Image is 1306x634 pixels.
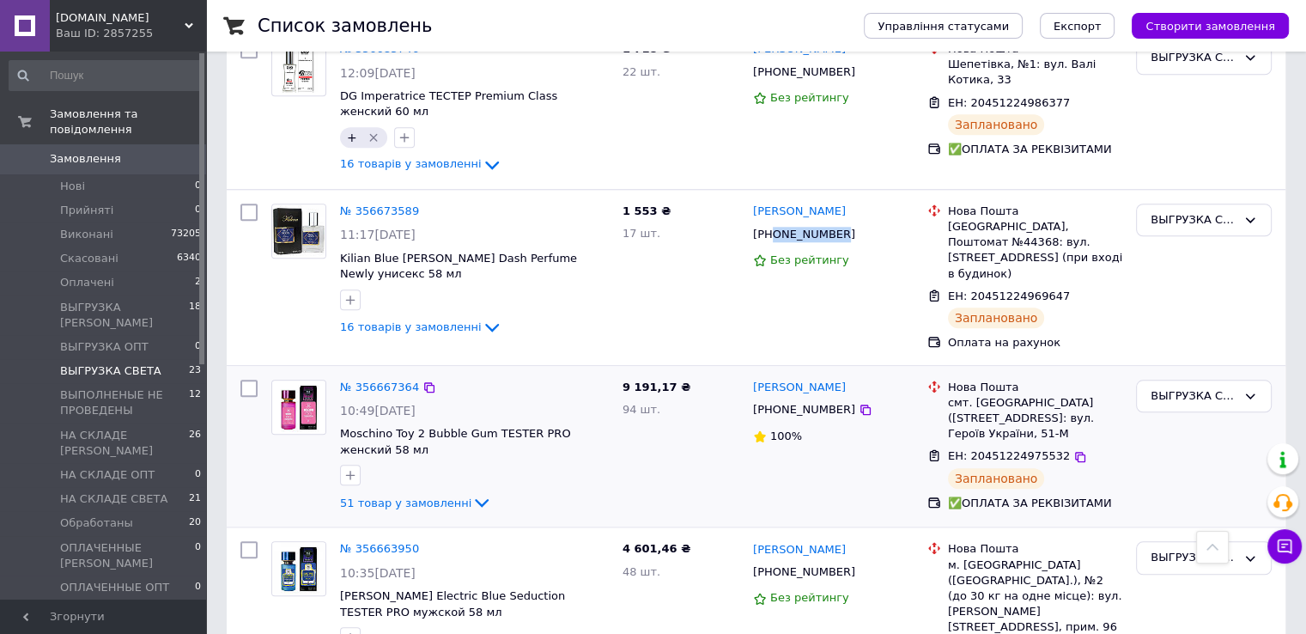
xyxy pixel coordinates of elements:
div: [PHONE_NUMBER] [750,223,859,246]
span: Замовлення та повідомлення [50,107,206,137]
span: 21 [189,491,201,507]
span: ВЫГРУЗКА СВЕТА [60,363,161,379]
span: 0 [195,339,201,355]
a: [PERSON_NAME] [753,204,846,220]
span: Прийняті [60,203,113,218]
div: [PHONE_NUMBER] [750,399,859,421]
span: Оплачені [60,275,114,290]
img: Фото товару [272,542,325,595]
div: ВЫГРУЗКА СВЕТА [1151,387,1236,405]
a: [PERSON_NAME] [753,380,846,396]
h1: Список замовлень [258,15,432,36]
span: ЕН: 20451224969647 [948,290,1070,302]
span: 23 [189,363,201,379]
span: 73205 [171,227,201,242]
a: № 356685746 [340,42,419,55]
div: Нова Пошта [948,541,1122,557]
span: ВЫГРУЗКА [PERSON_NAME] [60,300,189,331]
div: [PHONE_NUMBER] [750,561,859,583]
button: Створити замовлення [1132,13,1289,39]
span: ВЫПОЛНЕНЫЕ НЕ ПРОВЕДЕНЫ [60,387,189,418]
div: ВЫГРУЗКА СВЕТА [1151,549,1236,567]
span: 6340 [177,251,201,266]
span: 2 [195,275,201,290]
span: НА СКЛАДЕ [PERSON_NAME] [60,428,189,459]
span: Нові [60,179,85,194]
a: Kilian Blue [PERSON_NAME] Dash Perfume Newly унисекс 58 мл [340,252,577,281]
a: № 356663950 [340,542,419,555]
span: Скасовані [60,251,118,266]
span: 20 [189,515,201,531]
div: Нова Пошта [948,380,1122,395]
div: Ваш ID: 2857255 [56,26,206,41]
a: [PERSON_NAME] Electric Blue Seduction TESTER PRO мужской 58 мл [340,589,565,619]
span: 18 [189,300,201,331]
img: Фото товару [272,204,325,258]
span: 1 718 ₴ [623,42,671,55]
a: 16 товарів у замовленні [340,320,502,332]
button: Управління статусами [864,13,1023,39]
span: Обработаны [60,515,133,531]
span: 26 [189,428,201,459]
div: Заплановано [948,114,1045,135]
span: 100% [770,430,802,442]
span: Mir-kosmetik.com.ua [56,10,185,26]
div: ВЫГРУЗКА СВЕТА [1151,49,1236,67]
span: Управління статусами [878,20,1009,33]
span: 0 [195,179,201,194]
img: Фото товару [281,42,318,95]
div: Заплановано [948,308,1045,328]
span: Замовлення [50,151,121,167]
input: Пошук [9,60,203,91]
span: 0 [195,467,201,483]
span: 11:17[DATE] [340,228,416,241]
svg: Видалити мітку [367,131,380,144]
span: 0 [195,203,201,218]
span: 1 553 ₴ [623,204,671,217]
span: Виконані [60,227,113,242]
div: Нова Пошта [948,204,1122,219]
div: смт. [GEOGRAPHIC_DATA] ([STREET_ADDRESS]: вул. Героїв України, 51-М [948,395,1122,442]
span: 16 товарів у замовленні [340,158,482,171]
span: ЕН: 20451224975532 [948,449,1070,462]
a: 51 товар у замовленні [340,496,492,509]
button: Експорт [1040,13,1115,39]
span: + [347,131,357,144]
span: Без рейтингу [770,253,849,266]
span: ОПЛАЧЕННЫЕ [PERSON_NAME] [60,540,195,571]
span: НА СКЛАДЕ СВЕТА [60,491,167,507]
div: Оплата на рахунок [948,335,1122,351]
span: ЕН: 20451224986377 [948,96,1070,109]
span: 94 шт. [623,403,660,416]
span: Без рейтингу [770,591,849,604]
img: Фото товару [272,381,325,434]
span: 48 шт. [623,565,660,578]
span: 0 [195,540,201,571]
a: Створити замовлення [1115,19,1289,32]
div: [PHONE_NUMBER] [750,61,859,83]
a: Фото товару [271,380,326,435]
span: 17 шт. [623,227,660,240]
div: [GEOGRAPHIC_DATA], Поштомат №44368: вул. [STREET_ADDRESS] (при вході в будинок) [948,219,1122,282]
div: ВЫГРУЗКА СВЕТА [1151,211,1236,229]
span: НА СКЛАДЕ ОПТ [60,467,155,483]
span: 51 товар у замовленні [340,496,471,509]
a: 16 товарів у замовленні [340,157,502,170]
a: Фото товару [271,541,326,596]
span: 22 шт. [623,65,660,78]
span: Створити замовлення [1145,20,1275,33]
a: Moschino Toy 2 Bubble Gum TESTER PRO женский 58 мл [340,427,571,456]
a: № 356673589 [340,204,419,217]
div: Заплановано [948,468,1045,489]
a: DG Imperatrice ТЕСТЕР Premium Class женский 60 мл [340,89,557,119]
span: ОПЛАЧЕННЫЕ ОПТ [60,580,169,595]
span: Без рейтингу [770,91,849,104]
span: 9 191,17 ₴ [623,381,690,393]
span: 4 601,46 ₴ [623,542,690,555]
div: ✅ОПЛАТА ЗА РЕКВІЗИТАМИ [948,142,1122,157]
a: Фото товару [271,204,326,259]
